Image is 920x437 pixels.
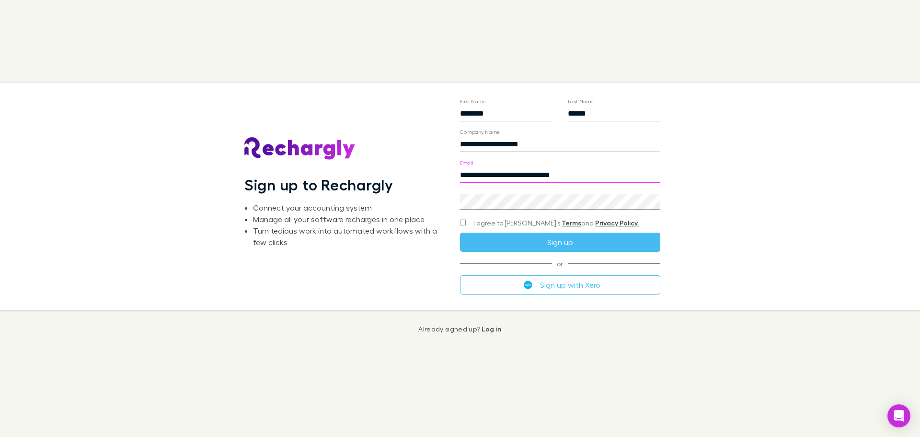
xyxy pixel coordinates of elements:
img: Rechargly's Logo [244,137,356,160]
span: or [460,263,660,264]
li: Manage all your software recharges in one place [253,213,445,225]
a: Terms [562,219,581,227]
a: Privacy Policy. [595,219,639,227]
h1: Sign up to Rechargly [244,176,393,194]
p: Already signed up? [418,325,501,333]
button: Sign up [460,233,660,252]
label: First Name [460,97,486,105]
span: I agree to [PERSON_NAME]’s and [473,218,639,228]
div: Open Intercom Messenger [887,404,910,427]
img: Xero's logo [524,281,532,289]
a: Log in [482,325,502,333]
button: Sign up with Xero [460,275,660,295]
label: Company Name [460,128,500,135]
li: Turn tedious work into automated workflows with a few clicks [253,225,445,248]
label: Email [460,159,473,166]
label: Last Name [568,97,594,105]
li: Connect your accounting system [253,202,445,213]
